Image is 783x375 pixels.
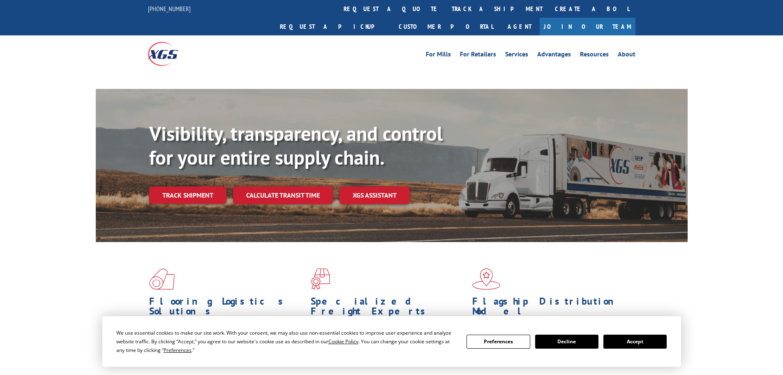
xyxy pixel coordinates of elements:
[540,18,635,35] a: Join Our Team
[233,186,333,204] a: Calculate transit time
[505,51,528,60] a: Services
[618,51,635,60] a: About
[274,18,393,35] a: Request a pickup
[164,347,192,354] span: Preferences
[535,335,598,349] button: Decline
[149,186,226,204] a: Track shipment
[426,51,451,60] a: For Mills
[328,338,358,345] span: Cookie Policy
[460,51,496,60] a: For Retailers
[340,186,410,204] a: XGS ASSISTANT
[149,121,443,170] b: Visibility, transparency, and control for your entire supply chain.
[393,18,499,35] a: Customer Portal
[149,296,305,320] h1: Flooring Logistics Solutions
[472,296,628,320] h1: Flagship Distribution Model
[102,316,681,367] div: Cookie Consent Prompt
[499,18,540,35] a: Agent
[148,5,191,13] a: [PHONE_NUMBER]
[603,335,667,349] button: Accept
[537,51,571,60] a: Advantages
[149,268,175,290] img: xgs-icon-total-supply-chain-intelligence-red
[311,296,466,320] h1: Specialized Freight Experts
[580,51,609,60] a: Resources
[116,328,457,354] div: We use essential cookies to make our site work. With your consent, we may also use non-essential ...
[467,335,530,349] button: Preferences
[311,268,330,290] img: xgs-icon-focused-on-flooring-red
[472,268,501,290] img: xgs-icon-flagship-distribution-model-red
